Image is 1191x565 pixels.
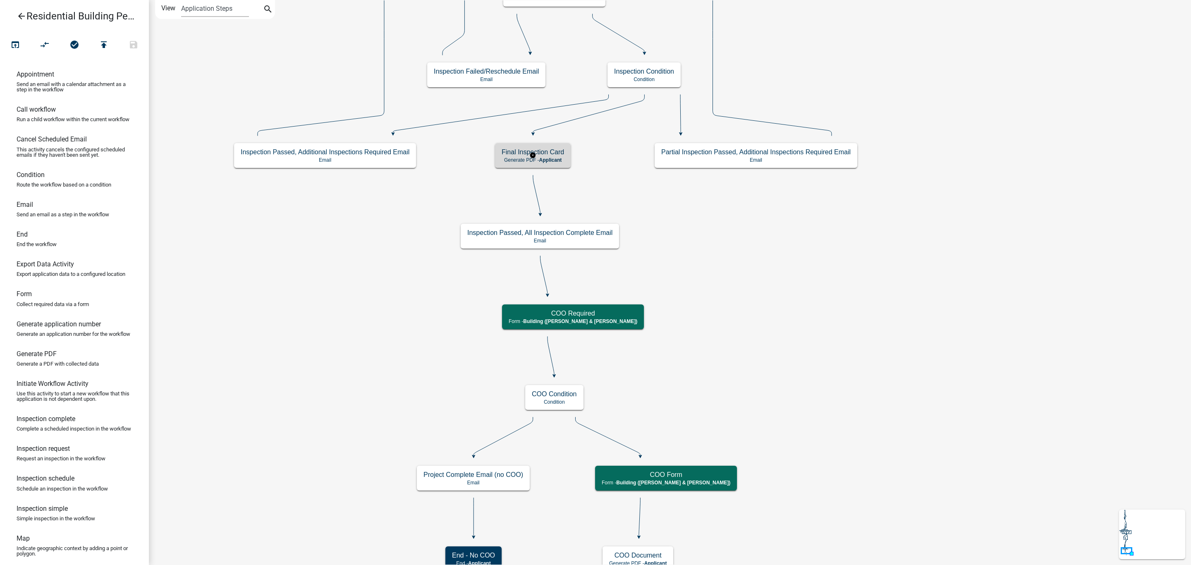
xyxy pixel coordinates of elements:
h5: Inspection Passed, All Inspection Complete Email [467,229,612,237]
i: search [263,4,273,16]
p: Use this activity to start a new workflow that this application is not dependent upon. [17,391,132,402]
h6: Cancel Scheduled Email [17,135,87,143]
h5: COO Document [609,551,667,559]
p: Route the workflow based on a condition [17,182,111,187]
h6: Appointment [17,70,54,78]
p: Generate a PDF with collected data [17,361,99,366]
i: compare_arrows [40,40,50,51]
p: Email [434,77,539,82]
p: Email [661,157,851,163]
p: End the workflow [17,242,57,247]
span: Building ([PERSON_NAME] & [PERSON_NAME]) [523,318,637,324]
i: publish [99,40,109,51]
div: Workflow actions [0,36,148,56]
h5: COO Condition [532,390,577,398]
i: check_circle [69,40,79,51]
h6: Inspection complete [17,415,75,423]
p: Complete a scheduled inspection in the workflow [17,426,131,431]
p: Run a child workflow within the current workflow [17,117,129,122]
h5: Inspection Condition [614,67,674,75]
p: Simple inspection in the workflow [17,516,95,521]
h5: Partial Inspection Passed, Additional Inspections Required Email [661,148,851,156]
button: Auto Layout [30,36,60,54]
p: Schedule an inspection in the workflow [17,486,108,491]
i: save [129,40,139,51]
p: Indicate geographic context by adding a point or polygon. [17,546,132,556]
p: Send an email with a calendar attachment as a step in the workflow [17,81,132,92]
p: Generate an application number for the workflow [17,331,130,337]
h6: Email [17,201,33,208]
h6: Generate application number [17,320,101,328]
p: Form - [602,480,730,486]
h6: End [17,230,28,238]
h5: COO Form [602,471,730,479]
h5: Project Complete Email (no COO) [423,471,523,479]
p: Collect required data via a form [17,302,89,307]
p: Email [423,480,523,486]
h6: Generate PDF [17,350,57,358]
h5: End - No COO [452,551,495,559]
h5: Inspection Failed/Reschedule Email [434,67,539,75]
h6: Export Data Activity [17,260,74,268]
button: search [261,3,275,17]
h6: Inspection schedule [17,474,74,482]
h6: Form [17,290,32,298]
h6: Inspection simple [17,505,68,512]
h6: Initiate Workflow Activity [17,380,88,388]
button: No problems [60,36,89,54]
p: Condition [614,77,674,82]
p: Form - [509,318,637,324]
span: Applicant [539,157,562,163]
p: Send an email as a step in the workflow [17,212,109,217]
h5: COO Required [509,309,637,317]
i: arrow_back [17,11,26,23]
p: Request an inspection in the workflow [17,456,105,461]
button: Publish [89,36,119,54]
p: This activity cancels the configured scheduled emails if they haven't been sent yet. [17,147,132,158]
h6: Condition [17,171,45,179]
h6: Call workflow [17,105,56,113]
h5: Inspection Passed, Additional Inspections Required Email [241,148,409,156]
p: Email [467,238,612,244]
h6: Inspection request [17,445,70,452]
h5: Final Inspection Card [502,148,564,156]
a: Residential Building Permit [7,7,136,26]
button: Save [119,36,148,54]
p: Generate PDF - [502,157,564,163]
h6: Map [17,534,30,542]
p: Condition [532,399,577,405]
span: Building ([PERSON_NAME] & [PERSON_NAME]) [616,480,730,486]
button: Test Workflow [0,36,30,54]
p: Email [241,157,409,163]
i: open_in_browser [10,40,20,51]
p: Export application data to a configured location [17,271,125,277]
